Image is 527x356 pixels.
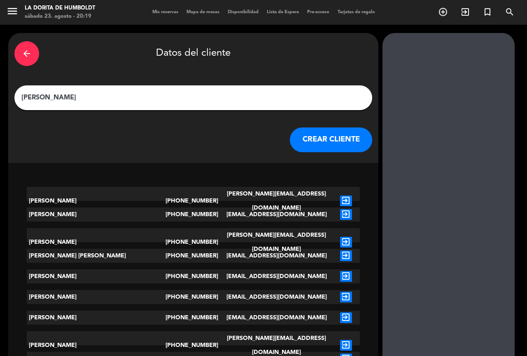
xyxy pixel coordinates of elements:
[340,312,352,323] i: exit_to_app
[166,269,221,283] div: [PHONE_NUMBER]
[340,271,352,282] i: exit_to_app
[27,187,166,215] div: [PERSON_NAME]
[25,12,95,21] div: sábado 23. agosto - 20:19
[290,127,372,152] button: CREAR CLIENTE
[221,207,332,222] div: [EMAIL_ADDRESS][DOMAIN_NAME]
[340,292,352,302] i: exit_to_app
[21,92,366,104] input: Escriba nombre, correo electrónico o número de teléfono...
[221,311,332,325] div: [EMAIL_ADDRESS][DOMAIN_NAME]
[27,207,166,222] div: [PERSON_NAME]
[221,290,332,304] div: [EMAIL_ADDRESS][DOMAIN_NAME]
[166,311,221,325] div: [PHONE_NUMBER]
[27,311,166,325] div: [PERSON_NAME]
[333,10,379,14] span: Tarjetas de regalo
[166,290,221,304] div: [PHONE_NUMBER]
[221,228,332,256] div: [PERSON_NAME][EMAIL_ADDRESS][DOMAIN_NAME]
[263,10,303,14] span: Lista de Espera
[25,4,95,12] div: La Dorita de Humboldt
[27,269,166,283] div: [PERSON_NAME]
[340,196,352,206] i: exit_to_app
[27,290,166,304] div: [PERSON_NAME]
[460,7,470,17] i: exit_to_app
[340,209,352,220] i: exit_to_app
[340,340,352,351] i: exit_to_app
[166,187,221,215] div: [PHONE_NUMBER]
[22,49,32,59] i: arrow_back
[14,39,372,68] div: Datos del cliente
[483,7,492,17] i: turned_in_not
[438,7,448,17] i: add_circle_outline
[303,10,333,14] span: Pre-acceso
[166,249,221,263] div: [PHONE_NUMBER]
[340,250,352,261] i: exit_to_app
[221,187,332,215] div: [PERSON_NAME][EMAIL_ADDRESS][DOMAIN_NAME]
[224,10,263,14] span: Disponibilidad
[27,249,166,263] div: [PERSON_NAME] [PERSON_NAME]
[166,228,221,256] div: [PHONE_NUMBER]
[221,269,332,283] div: [EMAIL_ADDRESS][DOMAIN_NAME]
[166,207,221,222] div: [PHONE_NUMBER]
[6,5,19,17] i: menu
[27,228,166,256] div: [PERSON_NAME]
[182,10,224,14] span: Mapa de mesas
[505,7,515,17] i: search
[340,237,352,248] i: exit_to_app
[221,249,332,263] div: [EMAIL_ADDRESS][DOMAIN_NAME]
[6,5,19,20] button: menu
[148,10,182,14] span: Mis reservas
